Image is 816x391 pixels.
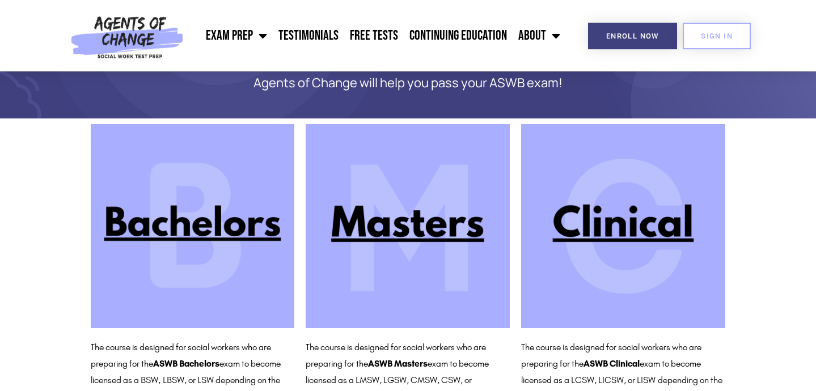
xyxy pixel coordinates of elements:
a: About [513,22,566,50]
a: Free Tests [344,22,404,50]
a: SIGN IN [683,23,751,49]
a: Enroll Now [588,23,677,49]
nav: Menu [189,22,566,50]
a: Testimonials [273,22,344,50]
span: Enroll Now [606,32,659,40]
a: Continuing Education [404,22,513,50]
b: ASWB Clinical [584,358,640,369]
b: ASWB Masters [368,358,428,369]
span: SIGN IN [701,32,733,40]
b: ASWB Bachelors [153,358,219,369]
p: Agents of Change will help you pass your ASWB exam! [130,76,686,90]
a: Exam Prep [200,22,273,50]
